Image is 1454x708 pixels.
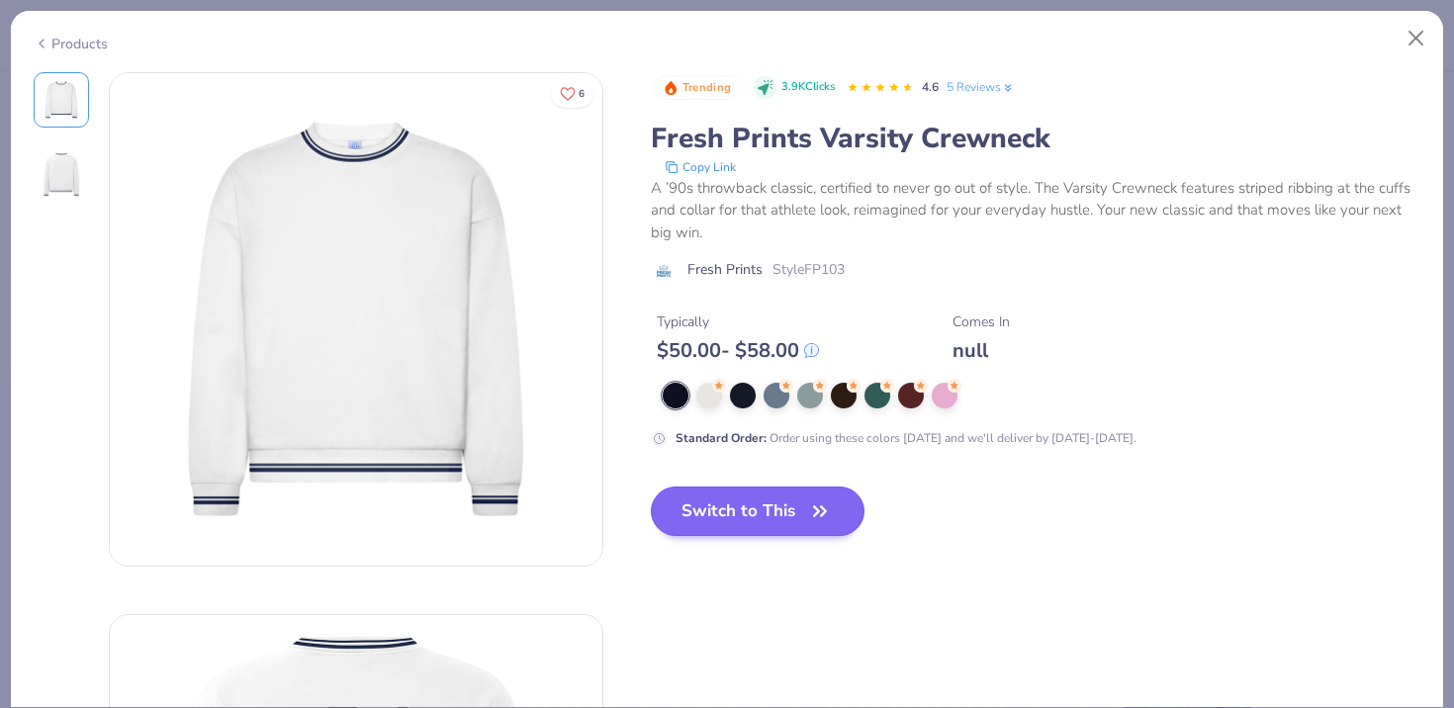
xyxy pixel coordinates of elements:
[579,89,585,99] span: 6
[551,79,593,108] button: Like
[651,120,1421,157] div: Fresh Prints Varsity Crewneck
[38,76,85,124] img: Front
[687,259,763,280] span: Fresh Prints
[953,338,1010,363] div: null
[657,338,819,363] div: $ 50.00 - $ 58.00
[682,82,731,93] span: Trending
[772,259,845,280] span: Style FP103
[34,34,108,54] div: Products
[659,157,742,177] button: copy to clipboard
[676,429,1136,447] div: Order using these colors [DATE] and we'll deliver by [DATE]-[DATE].
[947,78,1015,96] a: 5 Reviews
[653,75,742,101] button: Badge Button
[110,73,602,566] img: Front
[651,263,678,279] img: brand logo
[847,72,914,104] div: 4.6 Stars
[651,177,1421,244] div: A ’90s throwback classic, certified to never go out of style. The Varsity Crewneck features strip...
[676,430,767,446] strong: Standard Order :
[1398,20,1435,57] button: Close
[38,151,85,199] img: Back
[953,311,1010,332] div: Comes In
[663,80,679,96] img: Trending sort
[657,311,819,332] div: Typically
[922,79,939,95] span: 4.6
[651,487,865,536] button: Switch to This
[781,79,835,96] span: 3.9K Clicks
